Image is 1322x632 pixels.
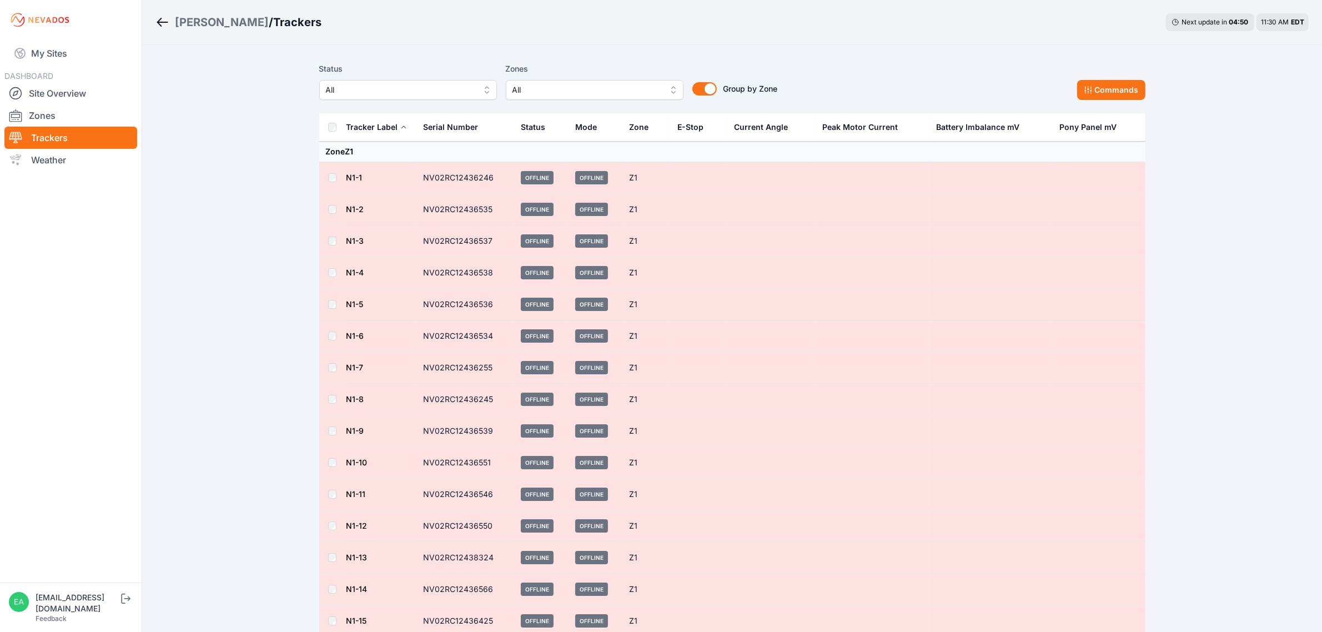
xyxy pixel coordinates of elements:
[622,384,671,415] td: Z1
[346,489,366,499] a: N1-11
[622,574,671,605] td: Z1
[36,614,67,623] a: Feedback
[521,361,554,374] span: Offline
[734,114,797,141] button: Current Angle
[417,542,515,574] td: NV02RC12438324
[346,114,407,141] button: Tracker Label
[575,114,606,141] button: Mode
[575,583,608,596] span: Offline
[575,424,608,438] span: Offline
[273,14,321,30] h3: Trackers
[575,234,608,248] span: Offline
[575,266,608,279] span: Offline
[622,257,671,289] td: Z1
[155,8,321,37] nav: Breadcrumb
[1291,18,1304,26] span: EDT
[521,488,554,501] span: Offline
[1059,114,1125,141] button: Pony Panel mV
[677,122,703,133] div: E-Stop
[319,142,1145,162] td: Zone Z1
[319,80,497,100] button: All
[4,71,53,81] span: DASHBOARD
[521,266,554,279] span: Offline
[417,289,515,320] td: NV02RC12436536
[521,234,554,248] span: Offline
[521,171,554,184] span: Offline
[417,510,515,542] td: NV02RC12436550
[622,542,671,574] td: Z1
[936,122,1019,133] div: Battery Imbalance mV
[575,361,608,374] span: Offline
[4,82,137,104] a: Site Overview
[575,298,608,311] span: Offline
[575,171,608,184] span: Offline
[417,352,515,384] td: NV02RC12436255
[521,519,554,533] span: Offline
[4,104,137,127] a: Zones
[521,614,554,628] span: Offline
[521,583,554,596] span: Offline
[521,329,554,343] span: Offline
[4,127,137,149] a: Trackers
[506,80,683,100] button: All
[269,14,273,30] span: /
[506,62,683,76] label: Zones
[319,62,497,76] label: Status
[575,519,608,533] span: Offline
[417,415,515,447] td: NV02RC12436539
[622,289,671,320] td: Z1
[4,149,137,171] a: Weather
[575,122,597,133] div: Mode
[346,236,364,245] a: N1-3
[346,268,364,277] a: N1-4
[1077,80,1145,100] button: Commands
[575,329,608,343] span: Offline
[175,14,269,30] a: [PERSON_NAME]
[417,320,515,352] td: NV02RC12436534
[512,83,661,97] span: All
[346,584,368,594] a: N1-14
[521,203,554,216] span: Offline
[346,331,364,340] a: N1-6
[417,384,515,415] td: NV02RC12436245
[9,11,71,29] img: Nevados
[346,173,363,182] a: N1-1
[622,352,671,384] td: Z1
[622,320,671,352] td: Z1
[424,122,479,133] div: Serial Number
[521,114,554,141] button: Status
[346,616,367,625] a: N1-15
[521,393,554,406] span: Offline
[521,298,554,311] span: Offline
[629,122,649,133] div: Zone
[575,488,608,501] span: Offline
[346,521,368,530] a: N1-12
[9,592,29,612] img: eamon@nevados.solar
[629,114,657,141] button: Zone
[936,114,1028,141] button: Battery Imbalance mV
[575,456,608,469] span: Offline
[1261,18,1289,26] span: 11:30 AM
[417,574,515,605] td: NV02RC12436566
[4,40,137,67] a: My Sites
[417,194,515,225] td: NV02RC12436535
[622,194,671,225] td: Z1
[346,553,368,562] a: N1-13
[346,122,398,133] div: Tracker Label
[521,456,554,469] span: Offline
[723,84,778,93] span: Group by Zone
[677,114,712,141] button: E-Stop
[417,447,515,479] td: NV02RC12436551
[346,458,368,467] a: N1-10
[734,122,788,133] div: Current Angle
[417,479,515,510] td: NV02RC12436546
[575,203,608,216] span: Offline
[346,204,364,214] a: N1-2
[1229,18,1249,27] div: 04 : 50
[575,614,608,628] span: Offline
[622,415,671,447] td: Z1
[575,393,608,406] span: Offline
[1182,18,1227,26] span: Next update in
[622,479,671,510] td: Z1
